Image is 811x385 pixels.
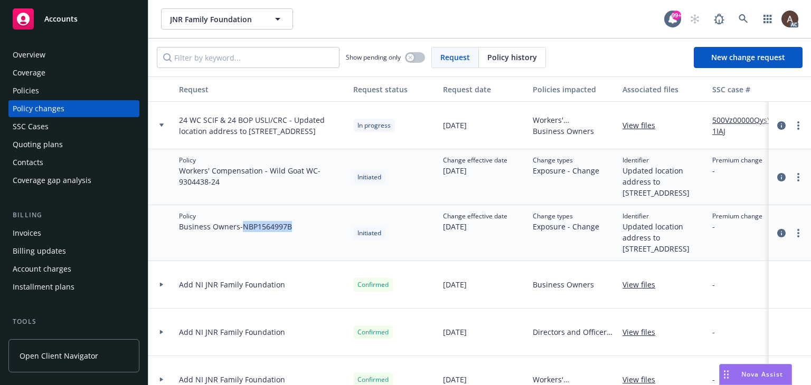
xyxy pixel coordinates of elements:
[623,211,704,221] span: Identifier
[8,100,139,117] a: Policy changes
[13,172,91,189] div: Coverage gap analysis
[533,279,594,290] span: Business Owners
[712,326,715,338] span: -
[533,374,614,385] span: Workers' Compensation - Wild Goat WC
[179,114,345,137] span: 24 WC SCIF & 24 BOP USLI/CRC - Updated location address to [STREET_ADDRESS]
[148,261,175,309] div: Toggle Row Expanded
[8,261,139,277] a: Account charges
[720,364,733,384] div: Drag to move
[13,100,64,117] div: Policy changes
[533,211,599,221] span: Change types
[533,326,614,338] span: Directors and Officers - Wild Goat D&O
[8,225,139,242] a: Invoices
[623,120,664,131] a: View files
[623,374,664,385] a: View files
[487,52,537,63] span: Policy history
[533,156,599,165] span: Change types
[533,84,614,95] div: Policies impacted
[792,227,805,239] a: more
[618,76,708,102] button: Associated files
[13,64,45,81] div: Coverage
[775,119,788,132] a: circleInformation
[175,76,349,102] button: Request
[443,120,467,131] span: [DATE]
[623,156,704,165] span: Identifier
[179,156,345,165] span: Policy
[44,15,78,23] span: Accounts
[757,8,778,30] a: Switch app
[533,221,599,232] span: Exposure - Change
[708,76,787,102] button: SSC case #
[179,211,292,221] span: Policy
[170,14,261,25] span: JNR Family Foundation
[684,8,705,30] a: Start snowing
[20,350,98,361] span: Open Client Navigator
[13,118,49,135] div: SSC Cases
[443,84,524,95] div: Request date
[179,84,345,95] div: Request
[623,221,704,254] span: Updated location address to [STREET_ADDRESS]
[148,102,175,149] div: Toggle Row Expanded
[712,165,762,176] span: -
[346,53,401,62] span: Show pending only
[8,82,139,99] a: Policies
[8,243,139,259] a: Billing updates
[179,279,285,290] span: Add NI JNR Family Foundation
[8,64,139,81] a: Coverage
[533,165,599,176] span: Exposure - Change
[712,279,715,290] span: -
[357,328,389,337] span: Confirmed
[8,316,139,327] div: Tools
[148,205,175,261] div: Toggle Row Expanded
[711,52,785,62] span: New change request
[443,156,507,165] span: Change effective date
[623,165,704,198] span: Updated location address to [STREET_ADDRESS]
[357,228,381,238] span: Initiated
[533,114,614,126] span: Workers' Compensation - Wild Goat WC
[443,165,507,176] span: [DATE]
[623,326,664,338] a: View files
[8,4,139,34] a: Accounts
[357,121,391,130] span: In progress
[8,154,139,171] a: Contacts
[179,326,285,338] span: Add NI JNR Family Foundation
[148,149,175,205] div: Toggle Row Expanded
[775,171,788,184] a: circleInformation
[8,136,139,153] a: Quoting plans
[357,280,389,290] span: Confirmed
[529,76,618,102] button: Policies impacted
[13,154,43,171] div: Contacts
[694,47,803,68] a: New change request
[623,279,664,290] a: View files
[357,375,389,384] span: Confirmed
[13,46,45,63] div: Overview
[733,8,754,30] a: Search
[13,261,71,277] div: Account charges
[13,225,41,242] div: Invoices
[13,243,66,259] div: Billing updates
[8,46,139,63] a: Overview
[712,221,762,232] span: -
[8,172,139,189] a: Coverage gap analysis
[353,84,435,95] div: Request status
[157,47,340,68] input: Filter by keyword...
[148,309,175,356] div: Toggle Row Expanded
[179,374,285,385] span: Add NI JNR Family Foundation
[533,126,614,137] span: Business Owners
[792,119,805,132] a: more
[781,11,798,27] img: photo
[443,279,467,290] span: [DATE]
[443,326,467,338] span: [DATE]
[349,76,439,102] button: Request status
[719,364,792,385] button: Nova Assist
[13,278,74,295] div: Installment plans
[623,84,704,95] div: Associated files
[443,211,507,221] span: Change effective date
[179,165,345,187] span: Workers' Compensation - Wild Goat WC - 9304438-24
[8,278,139,295] a: Installment plans
[712,211,762,221] span: Premium change
[672,11,681,20] div: 99+
[439,76,529,102] button: Request date
[443,374,467,385] span: [DATE]
[161,8,293,30] button: JNR Family Foundation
